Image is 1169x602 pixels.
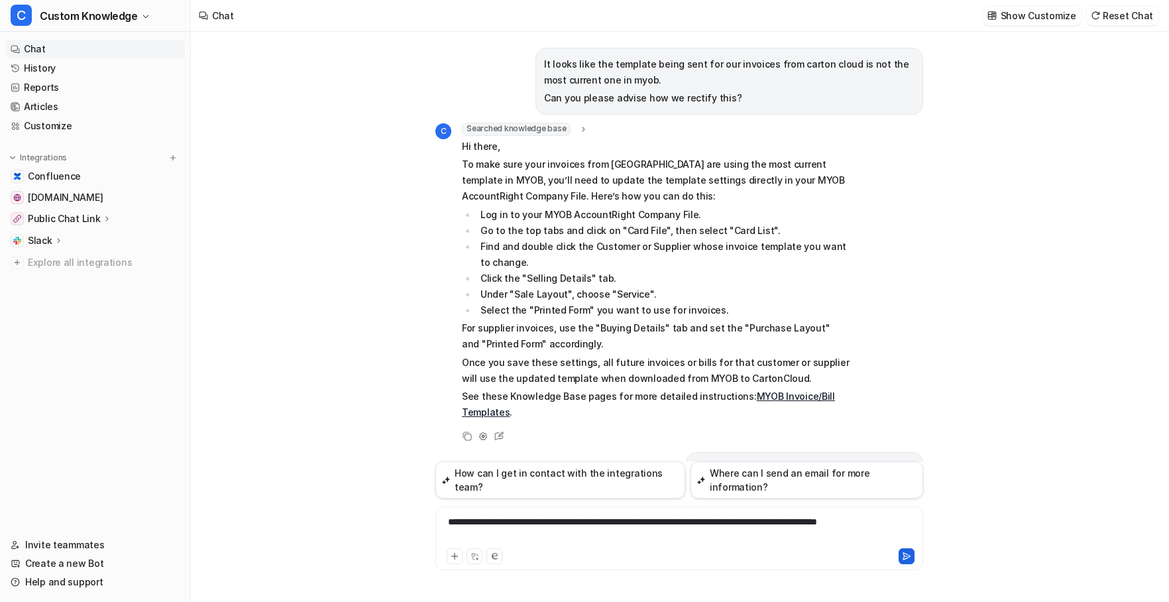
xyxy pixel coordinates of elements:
li: Under "Sale Layout", choose "Service". [476,286,850,302]
a: help.cartoncloud.com[DOMAIN_NAME] [5,188,185,207]
img: menu_add.svg [168,153,178,162]
p: Public Chat Link [28,212,101,225]
button: Show Customize [983,6,1082,25]
button: Reset Chat [1087,6,1158,25]
a: Chat [5,40,185,58]
p: Integrations [20,152,67,163]
img: help.cartoncloud.com [13,194,21,202]
img: Slack [13,237,21,245]
button: How can I get in contact with the integrations team? [435,461,685,499]
p: Once you save these settings, all future invoices or bills for that customer or supplier will use... [462,355,850,387]
p: Slack [28,234,52,247]
img: reset [1091,11,1100,21]
li: Click the "Selling Details" tab. [476,271,850,286]
li: Find and double click the Customer or Supplier whose invoice template you want to change. [476,239,850,271]
p: To make sure your invoices from [GEOGRAPHIC_DATA] are using the most current template in MYOB, yo... [462,156,850,204]
img: Public Chat Link [13,215,21,223]
p: Hi there, [462,139,850,154]
p: It looks like the template being sent for our invoices from carton cloud is not the most current ... [544,56,915,88]
a: Articles [5,97,185,116]
img: customize [987,11,997,21]
span: Explore all integrations [28,252,180,273]
a: Explore all integrations [5,253,185,272]
img: explore all integrations [11,256,24,269]
a: Help and support [5,573,185,591]
button: Where can I send an email for more information? [691,461,923,499]
p: Can you please advise how we rectify this? [544,90,915,106]
button: Integrations [5,151,71,164]
li: Go to the top tabs and click on "Card File", then select "Card List". [476,223,850,239]
img: Confluence [13,172,21,180]
span: [DOMAIN_NAME] [28,191,103,204]
span: Custom Knowledge [40,7,138,25]
a: Reports [5,78,185,97]
span: C [11,5,32,26]
li: Log in to your MYOB AccountRight Company File. [476,207,850,223]
p: See these Knowledge Base pages for more detailed instructions: . [462,389,850,420]
span: Searched knowledge base [462,123,571,136]
span: C [435,123,451,139]
a: Invite teammates [5,536,185,554]
div: Chat [212,9,234,23]
a: Create a new Bot [5,554,185,573]
img: expand menu [8,153,17,162]
p: Show Customize [1001,9,1076,23]
a: History [5,59,185,78]
p: Customer setting to allow duplicate references? [695,460,915,476]
p: For supplier invoices, use the "Buying Details" tab and set the "Purchase Layout" and "Printed Fo... [462,320,850,352]
li: Select the "Printed Form" you want to use for invoices. [476,302,850,318]
span: Confluence [28,170,81,183]
a: ConfluenceConfluence [5,167,185,186]
a: Customize [5,117,185,135]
